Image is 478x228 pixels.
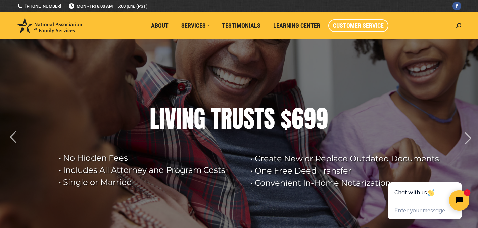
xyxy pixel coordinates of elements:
[243,105,254,132] div: S
[194,105,205,132] div: G
[452,2,461,10] a: Facebook page opens in new window
[150,105,159,132] div: L
[264,105,275,132] div: S
[373,160,478,228] iframe: Tidio Chat
[254,105,264,132] div: T
[273,22,320,29] span: Learning Center
[146,19,173,32] a: About
[181,22,209,29] span: Services
[328,19,388,32] a: Customer Service
[221,105,232,132] div: R
[292,105,304,132] div: 6
[232,105,243,132] div: U
[333,22,384,29] span: Customer Service
[211,105,221,132] div: T
[222,22,260,29] span: Testimonials
[304,105,316,132] div: 9
[151,22,169,29] span: About
[217,19,265,32] a: Testimonials
[59,152,242,188] rs-layer: • No Hidden Fees • Includes All Attorney and Program Costs • Single or Married
[182,105,194,132] div: N
[17,3,61,9] a: [PHONE_NUMBER]
[68,3,148,9] span: MON - FRI 8:00 AM – 5:00 p.m. (PST)
[250,153,445,189] rs-layer: • Create New or Replace Outdated Documents • One Free Deed Transfer • Convenient In-Home Notariza...
[281,105,292,132] div: $
[316,105,328,132] div: 9
[176,105,182,132] div: I
[159,105,165,132] div: I
[17,18,82,33] img: National Association of Family Services
[165,105,176,132] div: V
[269,19,325,32] a: Learning Center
